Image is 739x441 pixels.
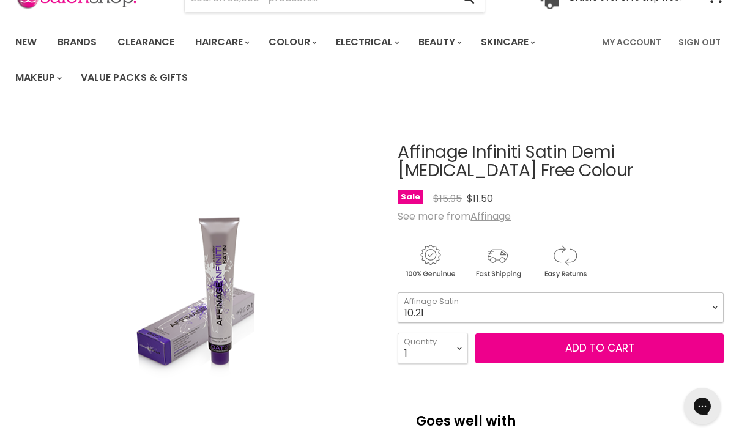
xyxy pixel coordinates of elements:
[398,209,511,223] span: See more from
[433,191,462,206] span: $15.95
[595,29,669,55] a: My Account
[259,29,324,55] a: Colour
[72,65,197,91] a: Value Packs & Gifts
[671,29,728,55] a: Sign Out
[532,243,597,280] img: returns.gif
[6,65,69,91] a: Makeup
[398,243,462,280] img: genuine.gif
[6,29,46,55] a: New
[398,143,724,181] h1: Affinage Infiniti Satin Demi [MEDICAL_DATA] Free Colour
[465,243,530,280] img: shipping.gif
[6,24,595,95] ul: Main menu
[678,384,727,429] iframe: Gorgias live chat messenger
[186,29,257,55] a: Haircare
[472,29,543,55] a: Skincare
[470,209,511,223] a: Affinage
[327,29,407,55] a: Electrical
[48,29,106,55] a: Brands
[398,190,423,204] span: Sale
[108,29,184,55] a: Clearance
[416,395,705,435] p: Goes well with
[467,191,493,206] span: $11.50
[398,333,468,363] select: Quantity
[475,333,724,364] button: Add to cart
[409,29,469,55] a: Beauty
